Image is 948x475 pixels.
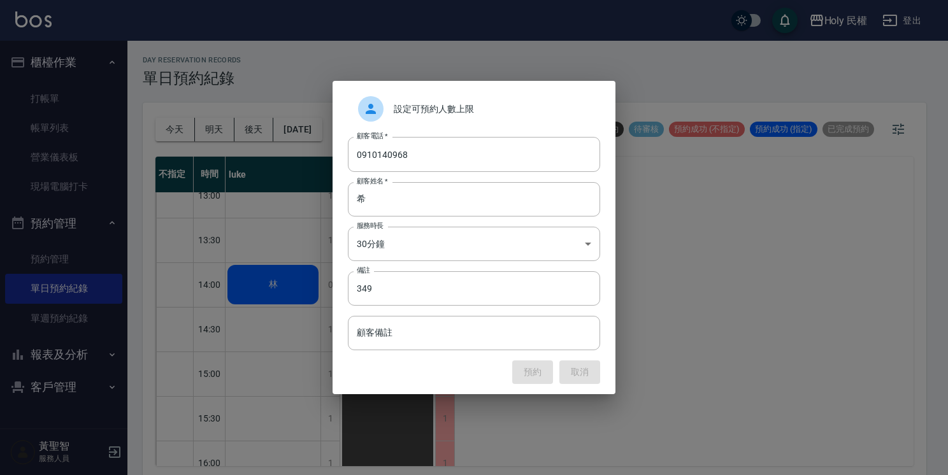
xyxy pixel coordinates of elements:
[357,266,370,275] label: 備註
[394,103,590,116] span: 設定可預約人數上限
[357,176,388,186] label: 顧客姓名
[348,227,600,261] div: 30分鐘
[348,91,600,127] div: 設定可預約人數上限
[357,131,388,141] label: 顧客電話
[357,221,384,230] label: 服務時長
